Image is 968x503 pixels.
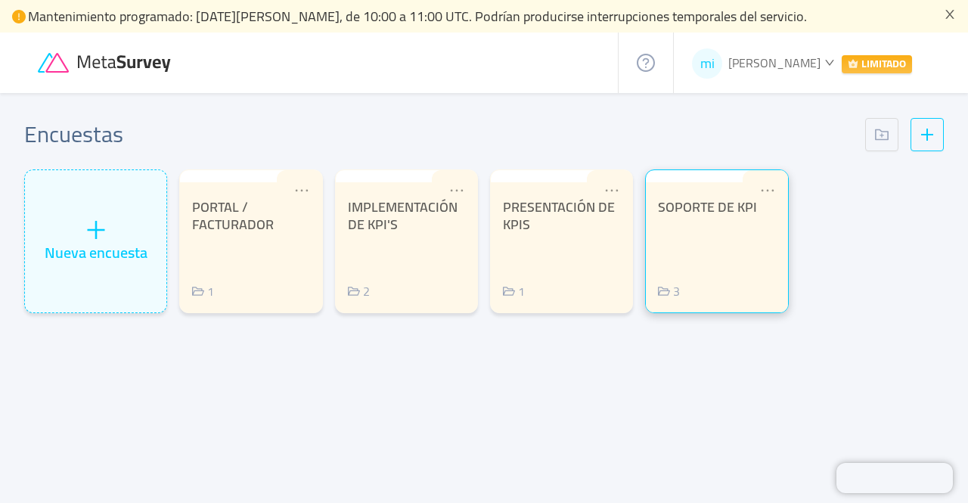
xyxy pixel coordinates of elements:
[448,182,465,199] i: icono: puntos suspensivos
[824,57,834,67] i: icono: abajo
[24,113,123,155] font: Encuestas
[645,169,788,313] a: SOPORTE DE KPIicono: carpeta abierta3
[293,182,310,199] i: icono: puntos suspensivos
[348,194,458,237] font: IMPLEMENTACIÓN DE KPI'S
[518,280,525,303] font: 1
[658,194,757,219] font: SOPORTE DE KPI
[673,280,680,303] font: 3
[865,118,898,151] button: icono: agregar carpeta
[503,194,615,237] font: PRESENTACIÓN DE KPIS
[207,280,214,303] font: 1
[944,8,956,20] i: icono: cerrar
[85,219,107,241] i: icono: más
[848,58,858,69] i: icono: corona
[12,10,26,23] i: icono: círculo de exclamación
[24,169,167,313] div: icono: másNueva encuesta
[192,285,204,297] i: icono: carpeta abierta
[700,51,715,76] font: mi
[335,169,478,313] a: IMPLEMENTACIÓN DE KPI'Sicono: carpeta abierta2
[637,54,655,72] i: icono: círculo de preguntas
[192,194,274,237] font: PORTAL / FACTURADOR
[363,280,370,303] font: 2
[911,118,944,151] button: icono: más
[728,51,821,74] font: [PERSON_NAME]
[503,285,515,297] i: icono: carpeta abierta
[179,169,322,313] a: PORTAL / FACTURADORicono: carpeta abierta1
[603,182,620,199] i: icono: puntos suspensivos
[836,463,953,493] iframe: Chat en vivo de Chatra
[759,182,776,199] i: icono: puntos suspensivos
[348,285,360,297] i: icono: carpeta abierta
[944,6,956,23] button: icono: cerrar
[28,4,807,29] font: Mantenimiento programado: [DATE][PERSON_NAME], de 10:00 a 11:00 UTC. Podrían producirse interrupc...
[45,238,147,266] font: Nueva encuesta
[658,285,670,297] i: icono: carpeta abierta
[490,169,633,313] a: PRESENTACIÓN DE KPISicono: carpeta abierta1
[861,54,906,73] font: LIMITADO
